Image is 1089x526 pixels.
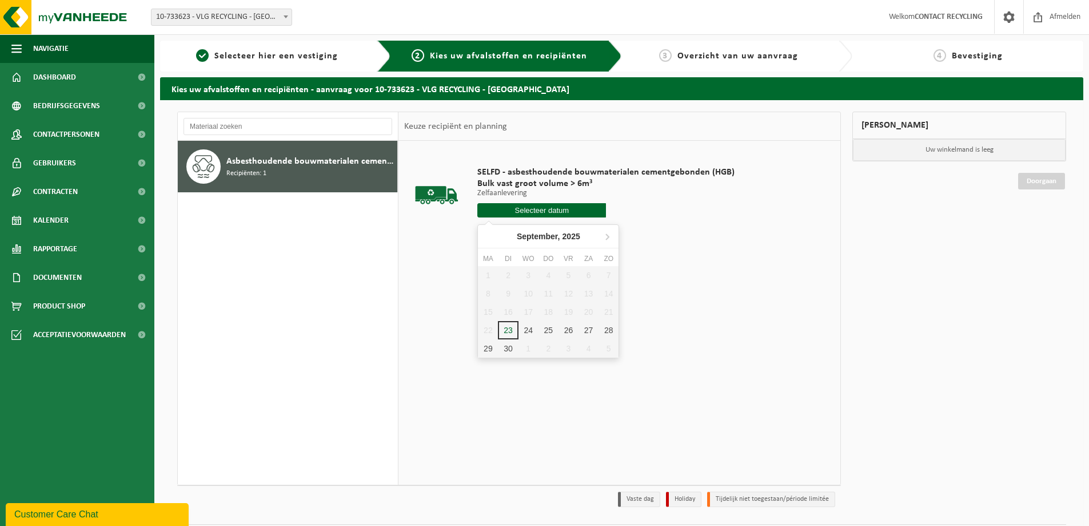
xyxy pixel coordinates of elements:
[151,9,292,26] span: 10-733623 - VLG RECYCLING - HALLE
[915,13,983,21] strong: CONTACT RECYCLING
[33,63,76,92] span: Dashboard
[33,34,69,63] span: Navigatie
[538,339,559,358] div: 2
[518,339,538,358] div: 1
[33,235,77,263] span: Rapportage
[677,52,798,61] span: Overzicht van uw aanvraag
[852,112,1066,139] div: [PERSON_NAME]
[184,118,392,135] input: Materiaal zoeken
[151,9,292,25] span: 10-733623 - VLG RECYCLING - HALLE
[166,49,368,63] a: 1Selecteer hier een vestiging
[559,339,579,358] div: 3
[518,321,538,339] div: 24
[477,178,735,189] span: Bulk vast groot volume > 6m³
[6,501,191,526] iframe: chat widget
[478,253,498,264] div: ma
[498,339,518,358] div: 30
[934,49,946,62] span: 4
[618,492,660,507] li: Vaste dag
[430,52,587,61] span: Kies uw afvalstoffen en recipiënten
[559,253,579,264] div: vr
[1018,173,1065,189] a: Doorgaan
[559,321,579,339] div: 26
[599,339,619,358] div: 5
[498,321,518,339] div: 23
[226,155,394,168] span: Asbesthoudende bouwmaterialen cementgebonden (hechtgebonden)
[477,189,735,197] p: Zelfaanlevering
[538,253,559,264] div: do
[952,52,1003,61] span: Bevestiging
[579,321,599,339] div: 27
[579,253,599,264] div: za
[178,141,398,192] button: Asbesthoudende bouwmaterialen cementgebonden (hechtgebonden) Recipiënten: 1
[33,292,85,321] span: Product Shop
[707,492,835,507] li: Tijdelijk niet toegestaan/période limitée
[398,112,513,141] div: Keuze recipiënt en planning
[33,177,78,206] span: Contracten
[659,49,672,62] span: 3
[33,149,76,177] span: Gebruikers
[478,339,498,358] div: 29
[33,263,82,292] span: Documenten
[563,232,580,240] i: 2025
[666,492,701,507] li: Holiday
[599,321,619,339] div: 28
[498,253,518,264] div: di
[853,139,1066,161] p: Uw winkelmand is leeg
[518,253,538,264] div: wo
[538,321,559,339] div: 25
[33,92,100,120] span: Bedrijfsgegevens
[412,49,424,62] span: 2
[599,253,619,264] div: zo
[33,321,126,349] span: Acceptatievoorwaarden
[226,168,266,179] span: Recipiënten: 1
[579,339,599,358] div: 4
[196,49,209,62] span: 1
[33,120,99,149] span: Contactpersonen
[160,77,1083,100] h2: Kies uw afvalstoffen en recipiënten - aanvraag voor 10-733623 - VLG RECYCLING - [GEOGRAPHIC_DATA]
[33,206,69,235] span: Kalender
[477,203,606,217] input: Selecteer datum
[214,52,338,61] span: Selecteer hier een vestiging
[512,227,585,246] div: September,
[477,167,735,178] span: SELFD - asbesthoudende bouwmaterialen cementgebonden (HGB)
